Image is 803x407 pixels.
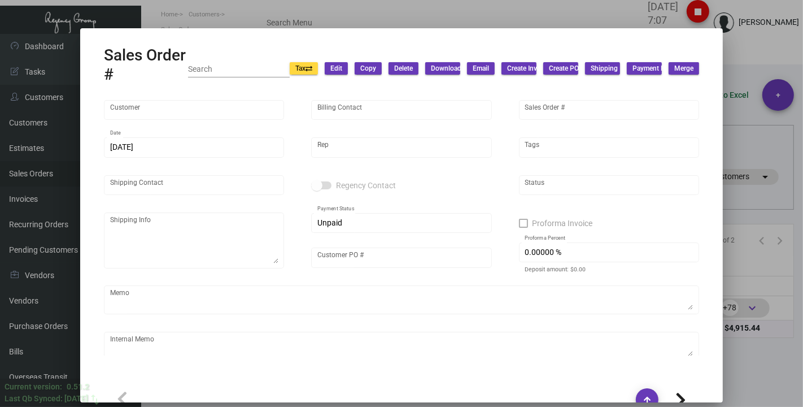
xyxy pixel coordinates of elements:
span: Create PO [549,64,579,73]
span: Email [473,64,489,73]
span: Shipping [591,64,618,73]
span: Download [431,64,461,73]
button: Payment Form [627,62,662,75]
h2: Sales Order # [104,46,188,84]
span: Tax [295,64,312,73]
button: Create Invoice [501,62,536,75]
span: Edit [330,64,342,73]
button: Tax [290,62,318,75]
span: Payment Form [632,64,677,73]
div: Last Qb Synced: [DATE] [5,393,88,405]
span: Delete [394,64,413,73]
span: Copy [360,64,376,73]
button: Merge [669,62,699,75]
div: Current version: [5,381,62,393]
span: Create Invoice [507,64,549,73]
button: Copy [355,62,382,75]
button: Email [467,62,495,75]
button: Create PO [543,62,578,75]
span: Proforma Invoice [533,217,593,230]
mat-hint: Deposit amount: $0.00 [525,266,586,273]
button: Delete [389,62,418,75]
button: Edit [325,62,348,75]
span: Regency Contact [336,179,396,192]
span: Unpaid [317,218,342,227]
div: 0.51.2 [67,381,89,393]
span: Merge [674,64,693,73]
button: Shipping [585,62,620,75]
button: Download [425,62,460,75]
